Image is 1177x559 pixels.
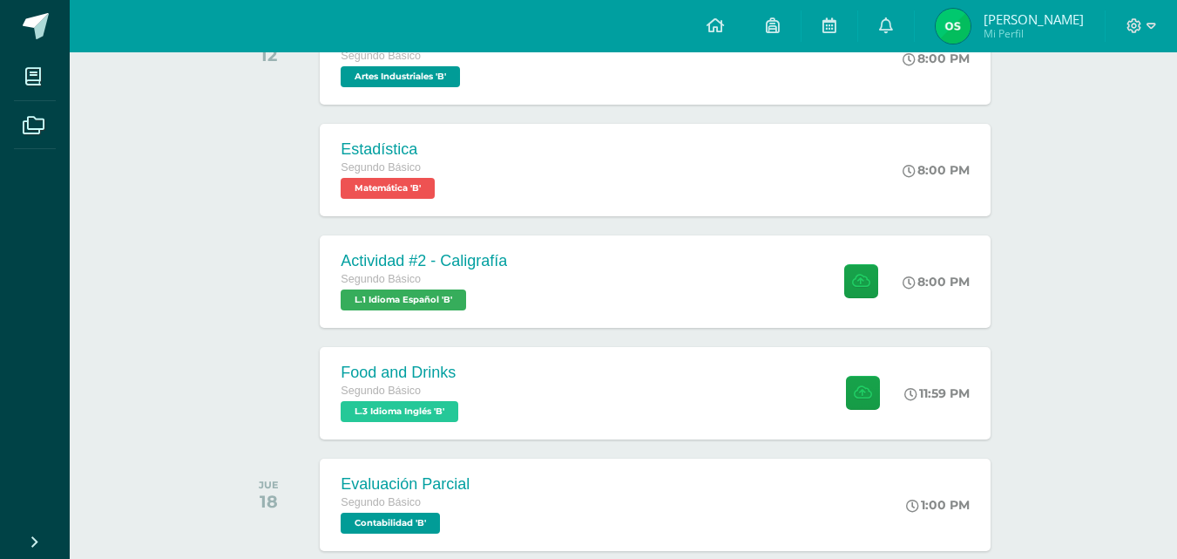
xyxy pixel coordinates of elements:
[259,491,279,512] div: 18
[341,475,470,494] div: Evaluación Parcial
[341,385,421,397] span: Segundo Básico
[341,178,435,199] span: Matemática 'B'
[903,51,970,66] div: 8:00 PM
[984,10,1084,28] span: [PERSON_NAME]
[906,497,970,513] div: 1:00 PM
[341,140,439,159] div: Estadística
[984,26,1084,41] span: Mi Perfil
[341,401,458,422] span: L.3 Idioma Inglés 'B'
[259,479,279,491] div: JUE
[341,513,440,534] span: Contabilidad 'B'
[903,274,970,290] div: 8:00 PM
[260,44,277,65] div: 12
[341,496,421,508] span: Segundo Básico
[904,385,970,401] div: 11:59 PM
[341,252,507,270] div: Actividad #2 - Caligrafía
[341,290,466,310] span: L.1 Idioma Español 'B'
[341,364,463,382] div: Food and Drinks
[936,9,971,44] img: 036dd00b21afbf8d7ade513cf52a3cbc.png
[903,162,970,178] div: 8:00 PM
[341,66,460,87] span: Artes Industriales 'B'
[341,273,421,285] span: Segundo Básico
[341,50,421,62] span: Segundo Básico
[341,161,421,174] span: Segundo Básico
